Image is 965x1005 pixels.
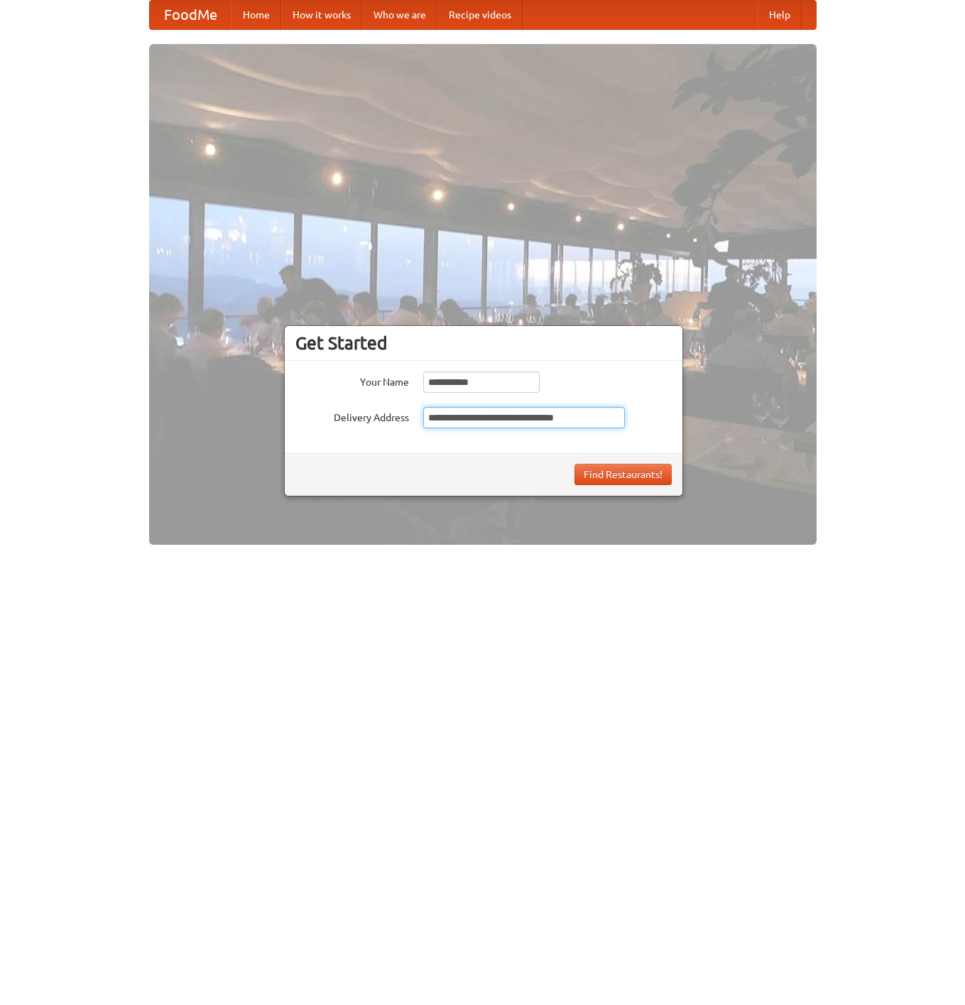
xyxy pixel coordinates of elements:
h3: Get Started [295,332,672,354]
a: Home [231,1,281,29]
label: Your Name [295,371,409,389]
label: Delivery Address [295,407,409,425]
a: Recipe videos [437,1,523,29]
a: How it works [281,1,362,29]
a: Who we are [362,1,437,29]
button: Find Restaurants! [574,464,672,485]
a: Help [758,1,802,29]
a: FoodMe [150,1,231,29]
